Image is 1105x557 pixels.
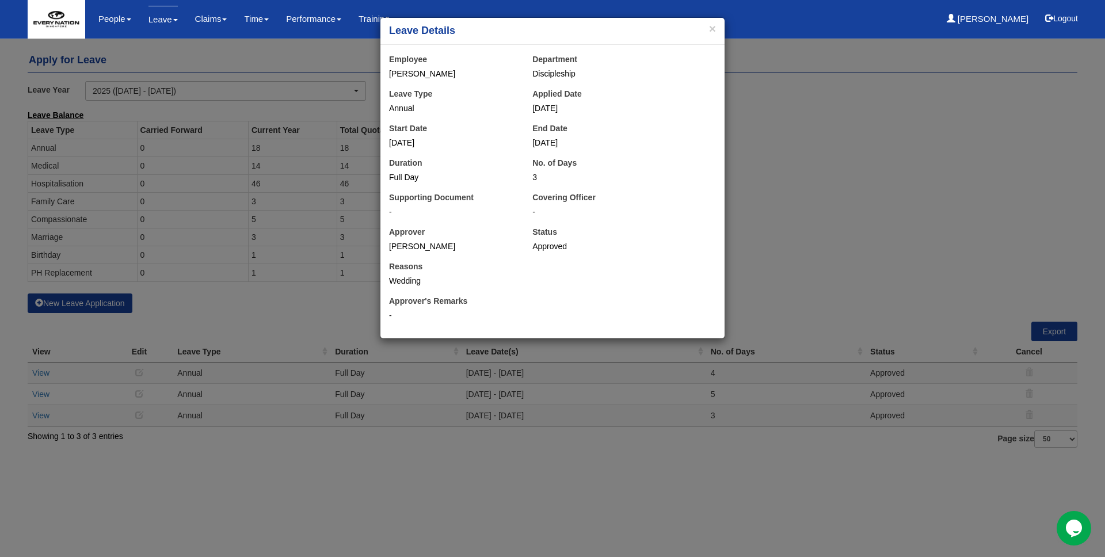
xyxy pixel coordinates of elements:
label: Duration [389,157,422,169]
button: × [709,22,716,35]
label: No. of Days [532,157,577,169]
div: [DATE] [389,137,515,148]
label: Supporting Document [389,192,474,203]
div: [DATE] [532,137,658,148]
label: Approver's Remarks [389,295,467,307]
div: [PERSON_NAME] [389,241,515,252]
div: - [389,310,716,321]
iframe: chat widget [1057,511,1093,545]
div: [DATE] [532,102,658,114]
label: Applied Date [532,88,582,100]
b: Leave Details [389,25,455,36]
label: Status [532,226,557,238]
label: Employee [389,54,427,65]
label: Department [532,54,577,65]
label: Approver [389,226,425,238]
label: End Date [532,123,567,134]
label: Covering Officer [532,192,596,203]
div: - [532,206,716,218]
div: Discipleship [532,68,716,79]
div: [PERSON_NAME] [389,68,515,79]
div: Annual [389,102,515,114]
div: Wedding [389,275,573,287]
label: Start Date [389,123,427,134]
label: Leave Type [389,88,432,100]
div: Approved [532,241,658,252]
div: - [389,206,515,218]
div: 3 [532,171,658,183]
label: Reasons [389,261,422,272]
div: Full Day [389,171,515,183]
